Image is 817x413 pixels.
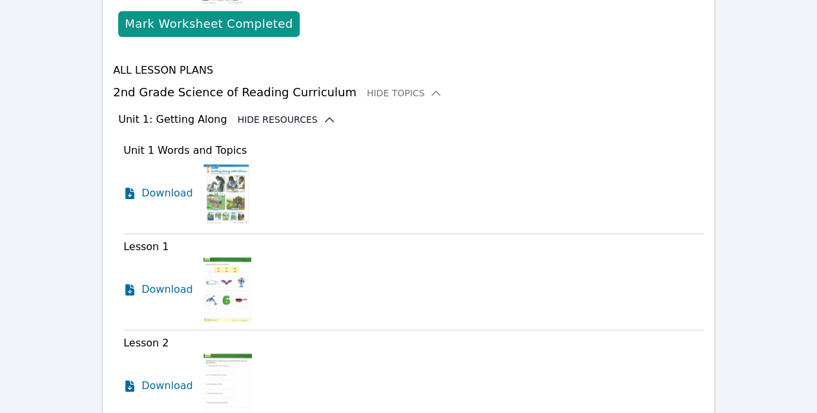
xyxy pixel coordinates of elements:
[123,144,247,156] span: Unit 1 Words and Topics
[141,185,193,201] span: Download
[118,11,299,37] button: Mark Worksheet Completed
[141,282,193,297] span: Download
[141,378,193,394] span: Download
[203,257,251,322] img: Lesson 1
[123,240,169,253] span: Lesson 1
[113,83,704,101] h3: 2nd Grade Science of Reading Curriculum
[125,15,293,33] div: Mark Worksheet Completed
[123,161,193,226] a: Download
[238,113,336,126] button: Hide Resources
[123,337,169,349] span: Lesson 2
[118,112,227,127] h3: Unit 1: Getting Along
[123,257,193,322] a: Download
[203,161,249,226] img: Unit 1 Words and Topics
[367,87,443,100] button: Hide Topics
[113,63,704,78] h4: All Lesson Plans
